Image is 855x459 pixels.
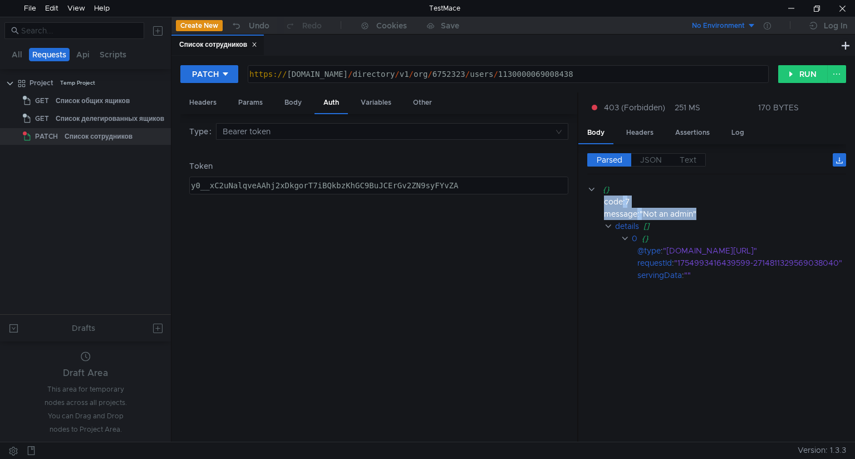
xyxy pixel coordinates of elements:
div: PATCH [192,68,219,80]
div: Список сотрудников [65,128,132,145]
button: No Environment [679,17,756,35]
button: RUN [778,65,828,83]
div: details [615,220,639,232]
div: 7 [625,196,844,208]
div: Список общих ящиков [56,92,130,109]
button: Undo [223,17,277,34]
span: Text [680,155,696,165]
span: GET [35,92,49,109]
span: Version: 1.3.3 [798,442,846,458]
div: "Not an admin" [640,208,846,220]
div: Log In [824,19,847,32]
div: Drafts [72,321,95,335]
button: PATCH [180,65,238,83]
div: Headers [180,92,225,113]
div: Log [723,123,753,143]
div: Body [578,123,613,144]
div: "1754993416439599-2714811329569038040" [674,257,846,269]
span: PATCH [35,128,58,145]
div: Variables [352,92,400,113]
div: Params [229,92,272,113]
span: Parsed [597,155,622,165]
div: Project [30,75,53,91]
div: "" [684,269,847,281]
label: Type [189,123,216,140]
div: {} [642,232,844,245]
div: Headers [617,123,662,143]
div: Список делегированных ящиков [56,110,164,127]
div: servingData [637,269,682,281]
button: Redo [277,17,330,34]
div: Other [404,92,441,113]
div: Redo [302,19,322,32]
div: Auth [315,92,348,114]
button: Api [73,48,93,61]
div: Body [276,92,311,113]
div: {} [603,183,843,196]
div: Cookies [376,19,407,32]
div: Save [441,22,459,30]
button: Scripts [96,48,130,61]
span: GET [35,110,49,127]
div: [] [643,220,845,232]
span: 403 (Forbidden) [604,101,665,114]
div: 0 [632,232,637,245]
div: Список сотрудников [179,39,257,51]
div: Undo [249,19,269,32]
button: Create New [176,20,223,31]
div: 251 MS [675,102,700,113]
div: Temp Project [60,75,95,91]
input: Search... [21,25,137,37]
label: Token [189,160,568,172]
div: No Environment [692,21,745,31]
div: Assertions [666,123,719,143]
div: @type [637,245,661,257]
div: 170 BYTES [758,102,799,113]
span: JSON [640,155,662,165]
button: Requests [29,48,70,61]
button: All [8,48,26,61]
div: requestId [637,257,672,269]
div: message [604,208,637,220]
div: code [604,196,623,208]
div: "[DOMAIN_NAME][URL]" [663,245,845,257]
